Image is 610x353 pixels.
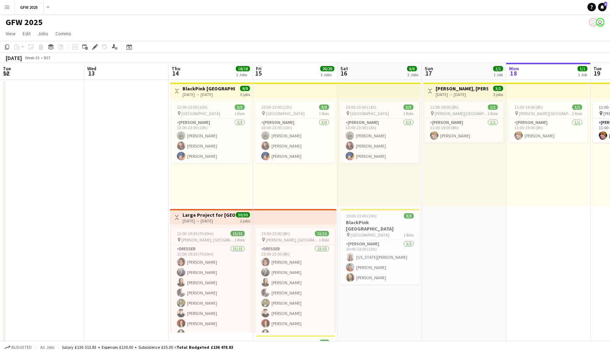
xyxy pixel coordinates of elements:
span: 30/30 [236,212,250,217]
span: 15/15 [315,231,329,236]
h3: BlackPink [GEOGRAPHIC_DATA] [340,219,419,232]
span: Jobs [38,30,48,37]
app-card-role: [PERSON_NAME]3/310:00-23:00 (13h)[US_STATE][PERSON_NAME][PERSON_NAME][PERSON_NAME] [340,240,419,285]
div: 2 Jobs [236,72,250,77]
span: 15/15 [231,231,245,236]
span: 1/1 [572,104,582,110]
span: Budgeted [11,345,32,350]
span: 3/3 [403,104,413,110]
span: 10:00-23:00 (13h) [346,104,376,110]
span: Sun [425,65,433,72]
button: GFW 2025 [14,0,44,14]
span: 12 [2,69,11,77]
app-card-role: [PERSON_NAME]1/111:00-19:00 (8h)[PERSON_NAME] [424,119,503,143]
span: Week 33 [23,55,41,60]
span: 1 Role [403,232,414,238]
app-user-avatar: Mike Bolton [596,18,604,26]
span: [PERSON_NAME], [GEOGRAPHIC_DATA] [266,237,319,243]
span: Wed [87,65,96,72]
span: Comms [55,30,71,37]
span: 3/3 [319,104,329,110]
span: [GEOGRAPHIC_DATA] [181,111,220,116]
span: [PERSON_NAME], [GEOGRAPHIC_DATA] [181,237,234,243]
span: 1 Role [403,111,413,116]
div: 2 jobs [240,217,250,223]
div: 1 Job [578,72,587,77]
app-job-card: 10:00-23:00 (13h)3/3 [GEOGRAPHIC_DATA]1 Role[PERSON_NAME]3/310:00-23:00 (13h)[PERSON_NAME][PERSON... [340,102,419,163]
span: 15:00-23:00 (8h) [261,231,290,236]
app-job-card: 13:00-23:00 (10h)3/3 [GEOGRAPHIC_DATA]1 Role[PERSON_NAME]3/313:00-23:00 (10h)[PERSON_NAME][PERSON... [171,102,250,163]
span: 18 [508,69,519,77]
span: 6/6 [407,66,417,71]
h1: GFW 2025 [6,17,43,28]
span: Tue [593,65,602,72]
app-user-avatar: Mike Bolton [589,18,597,26]
span: 1/1 [493,66,503,71]
div: [DATE] → [DATE] [183,218,235,223]
app-job-card: 11:00-19:00 (8h)1/1 [PERSON_NAME][GEOGRAPHIC_DATA][PERSON_NAME]1 Role[PERSON_NAME]1/111:00-19:00 ... [424,102,503,143]
app-card-role: [PERSON_NAME]3/310:00-23:00 (13h)[PERSON_NAME][PERSON_NAME][PERSON_NAME] [256,119,335,163]
app-job-card: 11:00-19:00 (8h)1/1 [PERSON_NAME][GEOGRAPHIC_DATA][PERSON_NAME]1 Role[PERSON_NAME]1/111:00-19:00 ... [509,102,588,143]
span: All jobs [39,345,56,350]
span: View [6,30,16,37]
span: 14 [171,69,180,77]
div: [DATE] → [DATE] [183,92,235,97]
span: 3/3 [235,104,245,110]
div: 3 jobs [493,91,503,97]
span: 1 Role [488,111,498,116]
app-job-card: 10:00-23:00 (13h)3/3 [GEOGRAPHIC_DATA]1 Role[PERSON_NAME]3/310:00-23:00 (13h)[PERSON_NAME][PERSON... [256,102,335,163]
span: [PERSON_NAME][GEOGRAPHIC_DATA][PERSON_NAME] [519,111,572,116]
span: Tue [3,65,11,72]
span: 10:00-23:00 (13h) [346,213,377,219]
a: View [3,29,18,38]
span: Total Budgeted £136 478.83 [177,345,233,350]
span: 3/3 [404,213,414,219]
span: 13 [86,69,96,77]
span: Mon [509,65,519,72]
app-card-role: [PERSON_NAME]3/310:00-23:00 (13h)[PERSON_NAME][PERSON_NAME][PERSON_NAME] [340,119,419,163]
span: 20/20 [320,66,334,71]
span: 18/18 [236,66,250,71]
a: Edit [20,29,34,38]
span: 1/1 [578,66,587,71]
span: [GEOGRAPHIC_DATA] [350,111,389,116]
span: 13:00-23:00 (10h) [177,104,208,110]
span: 11:00-19:00 (8h) [514,104,543,110]
span: Thu [172,65,180,72]
span: [GEOGRAPHIC_DATA] [351,232,389,238]
a: 5 [598,3,606,11]
span: 5 [604,2,607,6]
span: [GEOGRAPHIC_DATA] [266,111,305,116]
span: 16 [339,69,348,77]
div: 2 Jobs [407,72,418,77]
div: BST [44,55,51,60]
div: [DATE] [6,54,22,61]
span: Fri [256,65,262,72]
span: Edit [23,30,31,37]
div: [DATE] → [DATE] [436,92,488,97]
span: 1 Role [319,111,329,116]
h3: [PERSON_NAME], [PERSON_NAME] [436,85,488,92]
app-job-card: 12:00-19:30 (7h30m)15/15 [PERSON_NAME], [GEOGRAPHIC_DATA]1 RoleDresser15/1512:00-19:30 (7h30m)[PE... [171,228,250,333]
span: 10:00-23:00 (13h) [261,104,292,110]
h3: BlackPink [GEOGRAPHIC_DATA] [183,85,235,92]
span: 3/3 [493,86,503,91]
span: [PERSON_NAME][GEOGRAPHIC_DATA][PERSON_NAME] [435,111,488,116]
div: Salary £136 313.83 + Expenses £130.00 + Subsistence £35.00 = [62,345,233,350]
span: 11:00-19:00 (8h) [430,104,459,110]
span: 1/1 [488,104,498,110]
div: 1 Job [494,72,503,77]
a: Comms [53,29,74,38]
div: 3 Jobs [321,72,334,77]
span: 1 Role [572,111,582,116]
app-job-card: 15:00-23:00 (8h)15/15 [PERSON_NAME], [GEOGRAPHIC_DATA]1 RoleDresser15/1515:00-23:00 (8h)[PERSON_N... [256,228,335,333]
app-job-card: 10:00-23:00 (13h)3/3BlackPink [GEOGRAPHIC_DATA] [GEOGRAPHIC_DATA]1 Role[PERSON_NAME]3/310:00-23:0... [340,209,419,285]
